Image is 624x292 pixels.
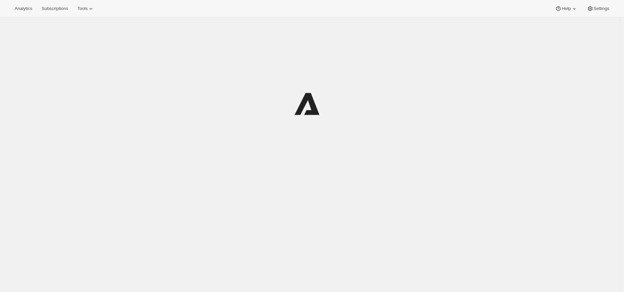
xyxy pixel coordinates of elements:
button: Help [551,4,581,13]
span: Analytics [15,6,32,11]
button: Tools [73,4,98,13]
span: Settings [593,6,609,11]
button: Settings [583,4,613,13]
span: Tools [77,6,88,11]
button: Analytics [11,4,36,13]
span: Help [562,6,571,11]
button: Subscriptions [37,4,72,13]
span: Subscriptions [41,6,68,11]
